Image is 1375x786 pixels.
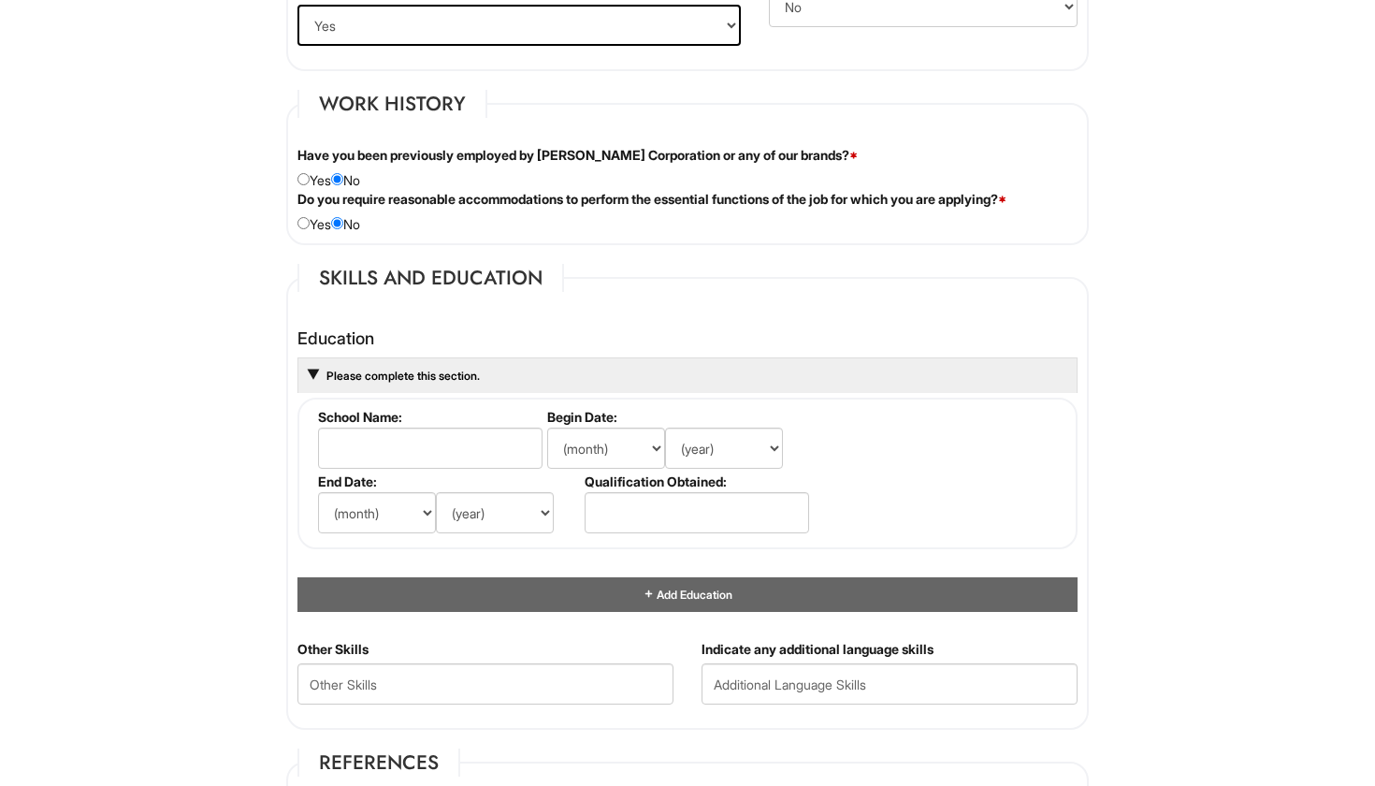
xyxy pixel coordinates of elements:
[297,749,460,777] legend: References
[318,473,577,489] label: End Date:
[702,640,934,659] label: Indicate any additional language skills
[297,90,487,118] legend: Work History
[643,588,732,602] a: Add Education
[297,640,369,659] label: Other Skills
[585,473,806,489] label: Qualification Obtained:
[655,588,732,602] span: Add Education
[325,369,480,383] a: Please complete this section.
[297,329,1078,348] h4: Education
[297,190,1006,209] label: Do you require reasonable accommodations to perform the essential functions of the job for which ...
[702,663,1078,705] input: Additional Language Skills
[547,409,806,425] label: Begin Date:
[297,5,741,46] select: (Yes / No)
[297,146,858,165] label: Have you been previously employed by [PERSON_NAME] Corporation or any of our brands?
[297,663,673,705] input: Other Skills
[283,190,1092,234] div: Yes No
[318,409,540,425] label: School Name:
[283,146,1092,190] div: Yes No
[297,264,564,292] legend: Skills and Education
